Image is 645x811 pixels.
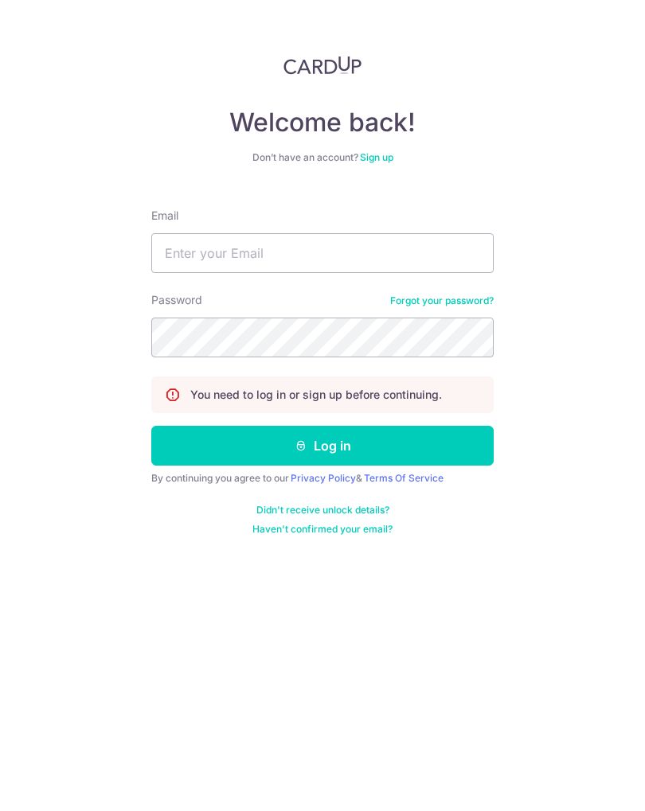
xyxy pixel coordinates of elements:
div: Don’t have an account? [151,151,494,164]
button: Log in [151,426,494,466]
a: Terms Of Service [364,472,444,484]
p: You need to log in or sign up before continuing. [190,387,442,403]
a: Didn't receive unlock details? [256,504,389,517]
a: Haven't confirmed your email? [252,523,393,536]
h4: Welcome back! [151,107,494,138]
img: CardUp Logo [283,56,362,75]
a: Sign up [360,151,393,163]
a: Forgot your password? [390,294,494,307]
label: Password [151,292,202,308]
a: Privacy Policy [291,472,356,484]
div: By continuing you agree to our & [151,472,494,485]
input: Enter your Email [151,233,494,273]
label: Email [151,208,178,224]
